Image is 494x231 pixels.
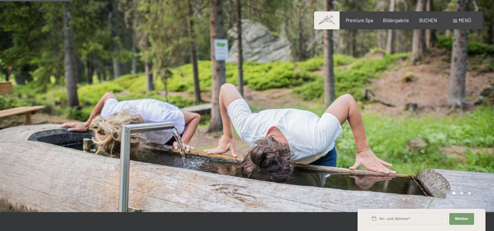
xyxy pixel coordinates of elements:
[453,192,456,195] div: Carousel Page 1 (Current Slide)
[460,192,463,195] div: Carousel Page 2
[450,192,471,195] div: Carousel Pagination
[449,213,474,225] button: Weiter
[346,18,373,23] a: Premium Spa
[383,18,409,23] a: Bildergalerie
[358,202,382,207] span: Schnellanfrage
[468,192,471,195] div: Carousel Page 3
[419,18,437,23] a: BUCHEN
[455,216,469,222] span: Weiter
[459,18,471,23] span: Menü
